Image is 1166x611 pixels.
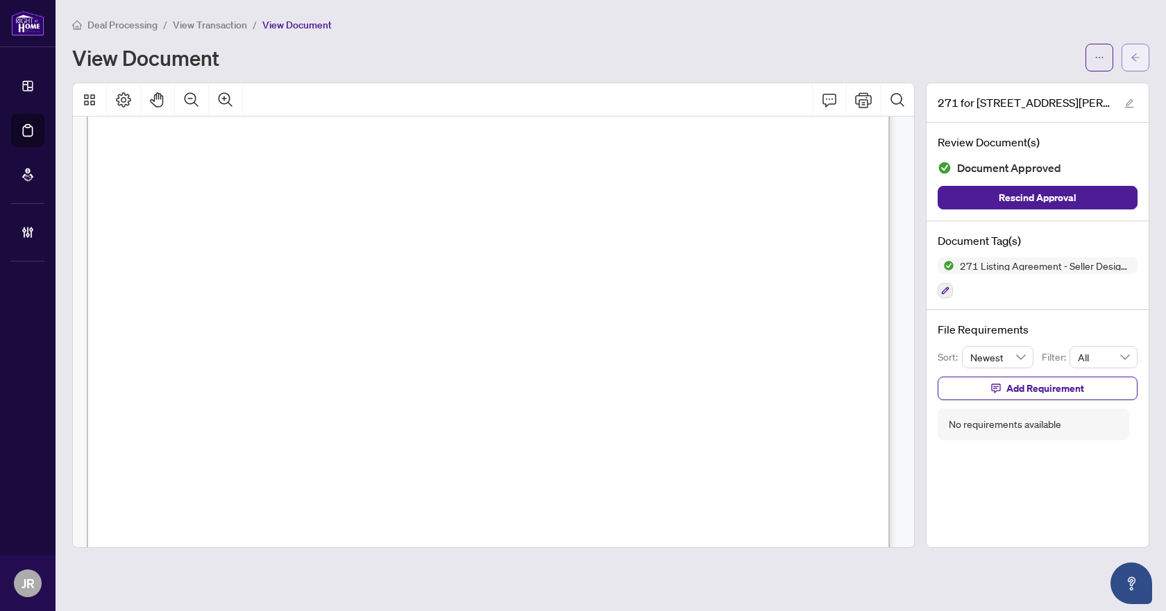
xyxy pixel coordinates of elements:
[938,232,1138,249] h4: Document Tag(s)
[938,161,952,175] img: Document Status
[1006,377,1084,399] span: Add Requirement
[1124,98,1134,108] span: edit
[163,17,167,33] li: /
[1078,347,1129,368] span: All
[938,321,1138,338] h4: File Requirements
[949,417,1061,432] div: No requirements available
[173,19,247,31] span: View Transaction
[1095,53,1104,62] span: ellipsis
[1110,562,1152,604] button: Open asap
[22,574,35,593] span: JR
[938,186,1138,209] button: Rescind Approval
[938,377,1138,400] button: Add Requirement
[970,347,1026,368] span: Newest
[938,350,962,365] p: Sort:
[1131,53,1140,62] span: arrow-left
[253,17,257,33] li: /
[954,261,1138,270] span: 271 Listing Agreement - Seller Designated Representation Agreement Authority to Offer for Sale
[938,257,954,274] img: Status Icon
[72,20,82,30] span: home
[72,46,219,69] h1: View Document
[87,19,158,31] span: Deal Processing
[1042,350,1070,365] p: Filter:
[938,134,1138,150] h4: Review Document(s)
[999,187,1076,209] span: Rescind Approval
[938,94,1111,111] span: 271 for [STREET_ADDRESS][PERSON_NAME] Agent name added ---.pdf
[262,19,332,31] span: View Document
[11,10,44,36] img: logo
[957,159,1061,178] span: Document Approved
